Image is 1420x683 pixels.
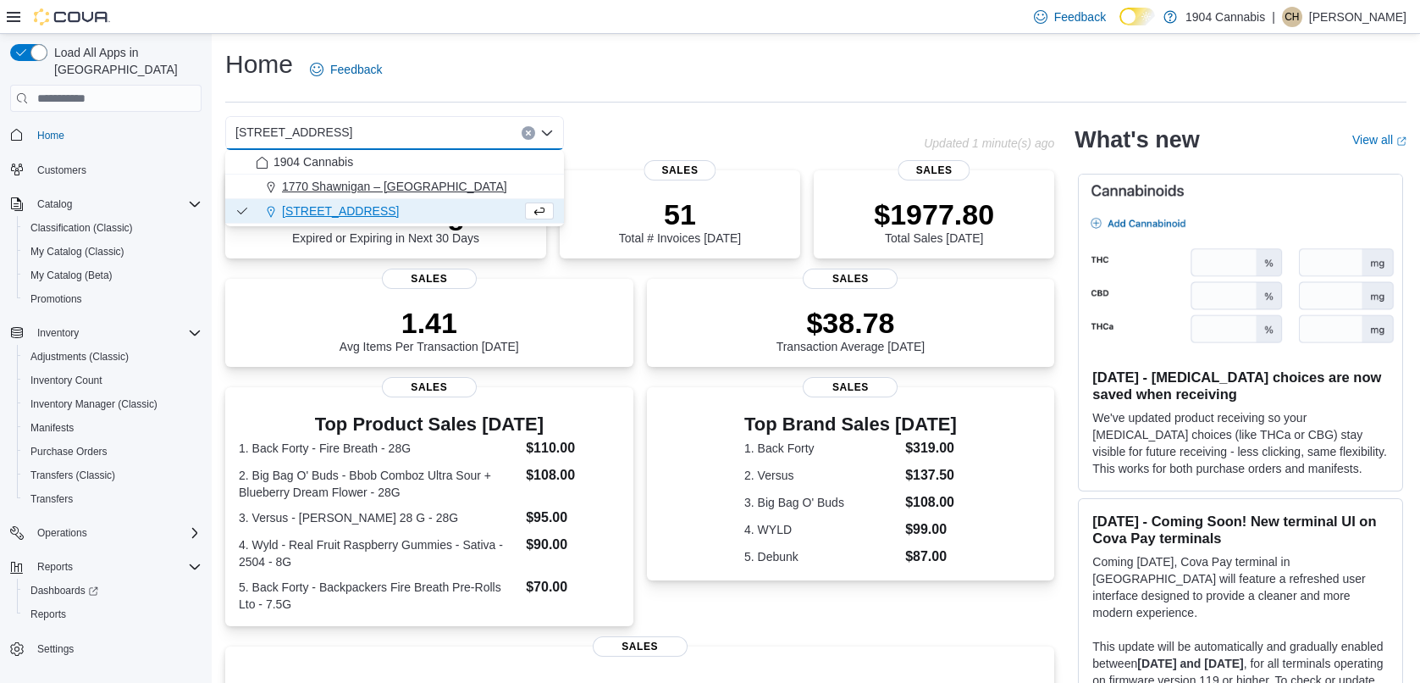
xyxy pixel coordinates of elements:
h3: [DATE] - Coming Soon! New terminal UI on Cova Pay terminals [1092,513,1389,547]
a: Purchase Orders [24,441,114,462]
button: Operations [30,523,94,543]
h3: Top Product Sales [DATE] [239,414,620,435]
a: Home [30,125,71,146]
h1: Home [225,47,293,81]
a: Promotions [24,289,89,309]
span: [STREET_ADDRESS] [235,122,352,142]
button: Customers [3,158,208,182]
span: Purchase Orders [30,445,108,458]
span: Sales [803,269,898,289]
span: Inventory Manager (Classic) [30,397,157,411]
button: My Catalog (Classic) [17,240,208,264]
span: Reports [30,608,66,621]
dt: 4. WYLD [744,521,898,538]
dd: $99.00 [905,519,957,540]
strong: [DATE] and [DATE] [1137,657,1243,670]
span: 1904 Cannabis [274,153,353,170]
button: Purchase Orders [17,440,208,464]
a: Settings [30,639,80,659]
button: Clear input [522,126,535,140]
button: [STREET_ADDRESS] [225,199,564,224]
span: Catalog [37,197,72,211]
a: Reports [24,604,73,625]
dt: 2. Versus [744,467,898,484]
a: Customers [30,160,93,180]
span: Inventory Count [24,370,202,391]
span: Inventory Count [30,374,102,387]
dt: 4. Wyld - Real Fruit Raspberry Gummies - Sativa - 2504 - 8G [239,536,519,570]
button: Catalog [3,192,208,216]
span: [STREET_ADDRESS] [282,203,399,219]
p: Coming [DATE], Cova Pay terminal in [GEOGRAPHIC_DATA] will feature a refreshed user interface des... [1092,553,1389,621]
span: Dashboards [30,584,98,597]
dd: $87.00 [905,547,957,567]
dt: 1. Back Forty [744,440,898,457]
dd: $95.00 [526,508,619,528]
p: $38.78 [776,306,925,340]
a: Adjustments (Classic) [24,347,135,367]
span: My Catalog (Classic) [24,242,202,262]
dt: 2. Big Bag O' Buds - Bbob Comboz Ultra Sour + Blueberry Dream Flower - 28G [239,467,519,501]
button: Reports [17,602,208,626]
button: My Catalog (Beta) [17,264,208,287]
a: My Catalog (Classic) [24,242,131,262]
span: Customers [30,159,202,180]
span: Inventory [37,326,79,340]
h3: Top Brand Sales [DATE] [744,414,957,435]
span: Home [37,129,64,142]
span: Sales [898,160,970,180]
dt: 5. Debunk [744,548,898,565]
dd: $90.00 [526,535,619,555]
span: Reports [37,560,73,574]
p: 1.41 [340,306,519,340]
span: Reports [30,557,202,577]
p: [PERSON_NAME] [1309,7,1406,27]
span: Reports [24,604,202,625]
div: Avg Items Per Transaction [DATE] [340,306,519,353]
span: Transfers (Classic) [24,465,202,486]
div: Choose from the following options [225,150,564,224]
span: Inventory Manager (Classic) [24,394,202,414]
a: View allExternal link [1352,133,1406,147]
dd: $108.00 [905,492,957,513]
a: Feedback [303,53,389,86]
span: Transfers (Classic) [30,469,115,482]
dt: 3. Versus - [PERSON_NAME] 28 G - 28G [239,509,519,526]
button: Transfers [17,487,208,511]
span: Operations [37,526,87,540]
span: Load All Apps in [GEOGRAPHIC_DATA] [47,44,202,78]
button: Inventory Manager (Classic) [17,392,208,416]
button: Settings [3,636,208,661]
span: My Catalog (Beta) [24,265,202,286]
button: Home [3,122,208,147]
button: Promotions [17,287,208,311]
span: Adjustments (Classic) [24,347,202,367]
img: Cova [34,8,110,25]
span: Transfers [24,489,202,509]
dd: $110.00 [526,438,619,458]
button: Classification (Classic) [17,216,208,240]
span: Purchase Orders [24,441,202,462]
span: Sales [593,636,688,657]
button: Catalog [30,194,79,214]
button: Adjustments (Classic) [17,345,208,369]
button: Inventory [30,323,86,343]
span: Manifests [24,418,202,438]
input: Dark Mode [1119,8,1155,25]
button: Operations [3,521,208,545]
div: Courtnay Huculak [1282,7,1302,27]
button: Inventory [3,321,208,345]
svg: External link [1396,136,1406,147]
span: Settings [37,642,74,656]
h3: [DATE] - [MEDICAL_DATA] choices are now saved when receiving [1092,369,1389,403]
div: Total # Invoices [DATE] [619,197,741,245]
span: Classification (Classic) [24,218,202,238]
p: We've updated product receiving so your [MEDICAL_DATA] choices (like THCa or CBG) stay visible fo... [1092,409,1389,477]
a: Manifests [24,418,80,438]
p: 1904 Cannabis [1185,7,1265,27]
span: My Catalog (Classic) [30,245,124,258]
a: Dashboards [24,580,105,601]
span: Promotions [30,292,82,306]
span: Dashboards [24,580,202,601]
